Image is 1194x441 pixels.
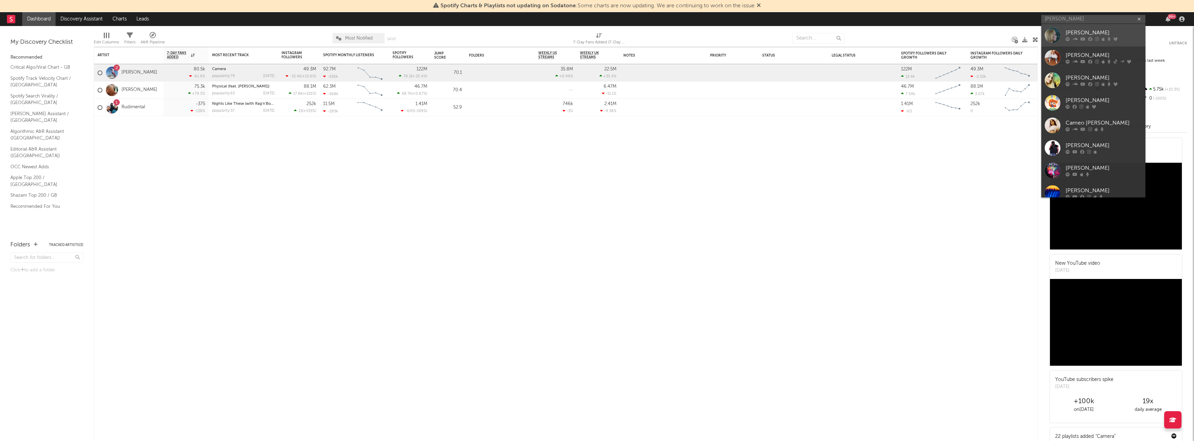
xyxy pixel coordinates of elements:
svg: Chart title [932,99,964,116]
div: ( ) [399,74,427,78]
div: 49.3M [970,67,983,71]
div: 6.47M [604,84,616,89]
a: Shazam Top 200 / GB [10,192,76,199]
svg: Chart title [1002,64,1033,82]
a: Critical Algo/Viral Chart - GB [10,63,76,71]
svg: Chart title [932,82,964,99]
a: Spotify Search Virality / [GEOGRAPHIC_DATA] [10,92,76,107]
button: Save [387,37,396,41]
span: 48.7k [402,92,412,96]
span: -100 % [1152,97,1166,101]
div: A&R Pipeline [141,29,165,50]
div: Nights Like These (with Rag'n'Bone Man) - Acoustic Version [212,102,275,106]
div: [PERSON_NAME] [1066,164,1142,172]
a: [PERSON_NAME] Assistant / [GEOGRAPHIC_DATA] [10,110,76,124]
a: Charts [108,12,132,26]
div: 7.54k [901,92,915,96]
div: -268k [323,92,338,96]
div: 11.5M [323,102,335,106]
div: Spotify Followers Daily Growth [901,51,953,60]
div: [PERSON_NAME] [1066,51,1142,60]
div: Spotify Followers [393,51,417,59]
div: +79.5 % [188,91,205,96]
div: [PERSON_NAME] [1066,29,1142,37]
span: : Some charts are now updating. We are continuing to work on the issue [440,3,755,9]
div: [DATE] [263,74,275,78]
div: popularity: 37 [212,109,235,113]
div: Physical (feat. Troye Sivan) [212,85,275,88]
svg: Chart title [354,64,386,82]
div: [PERSON_NAME] [1066,74,1142,82]
div: [DATE] [1055,267,1100,274]
div: Status [762,53,807,58]
div: 70.1 [434,69,462,77]
div: -9.38 % [600,109,616,113]
div: 35.8M [561,67,573,71]
span: +0.67 % [413,92,426,96]
a: [PERSON_NAME] [1041,24,1145,46]
span: Weekly US Streams [538,51,563,59]
button: 99+ [1166,16,1170,22]
span: +533 % [303,109,315,113]
div: -2.52k [970,74,986,79]
div: Notes [623,53,693,58]
div: ( ) [397,91,427,96]
span: Weekly UK Streams [580,51,606,59]
a: Leads [132,12,154,26]
a: Recommended For You [10,203,76,210]
div: 46.7M [414,84,427,89]
span: +221 % [304,92,315,96]
a: Rudimental [121,104,145,110]
div: [DATE] [1055,383,1113,390]
div: Jump Score [434,51,452,60]
input: Search... [792,33,844,43]
div: 7-Day Fans Added (7-Day Fans Added) [573,29,625,50]
div: Filters [124,38,135,46]
span: +10.3 % [1164,88,1180,92]
div: popularity: 79 [212,74,235,78]
div: -63 [901,109,912,113]
div: [PERSON_NAME] [1066,187,1142,195]
div: Folders [469,53,521,58]
span: -199 % [415,109,426,113]
svg: Chart title [1002,99,1033,116]
div: 1.41M [415,102,427,106]
div: 22.5M [604,67,616,71]
a: Camera [212,67,226,71]
div: 252k [970,102,980,106]
div: [DATE] [263,109,275,113]
div: 22 playlists added [1055,433,1116,440]
div: Artist [98,53,150,57]
div: 122M [901,67,912,71]
a: "Camera" [1095,434,1116,439]
div: 70.4 [434,86,462,94]
div: ( ) [401,109,427,113]
div: 88.1M [970,84,983,89]
div: +35.4 % [599,74,616,78]
svg: Chart title [354,82,386,99]
div: Most Recent Track [212,53,264,57]
div: 2.41M [604,102,616,106]
div: Filters [124,29,135,50]
div: ( ) [286,74,316,78]
span: Spotify Charts & Playlists not updating on Sodatone [440,3,576,9]
span: -645 [405,109,414,113]
div: [PERSON_NAME] [1066,142,1142,150]
div: Recommended [10,53,83,62]
svg: Chart title [354,99,386,116]
div: ( ) [289,91,316,96]
a: Physical (feat. [PERSON_NAME]) [212,85,269,88]
div: 1.41M [901,102,913,106]
div: 99 + [1168,14,1176,19]
div: +0.49 % [555,74,573,78]
div: Instagram Followers Daily Growth [970,51,1023,60]
div: -530k [323,74,338,79]
a: [PERSON_NAME] [1041,69,1145,92]
a: Apple Top 200 / [GEOGRAPHIC_DATA] [10,174,76,188]
div: 62.3M [323,84,336,89]
div: +100k [1052,397,1116,406]
div: 46.7M [901,84,914,89]
div: on [DATE] [1052,406,1116,414]
div: Spotify Monthly Listeners [323,53,375,57]
a: Nights Like These (with Rag'n'Bone Man) - Acoustic Version [212,102,319,106]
